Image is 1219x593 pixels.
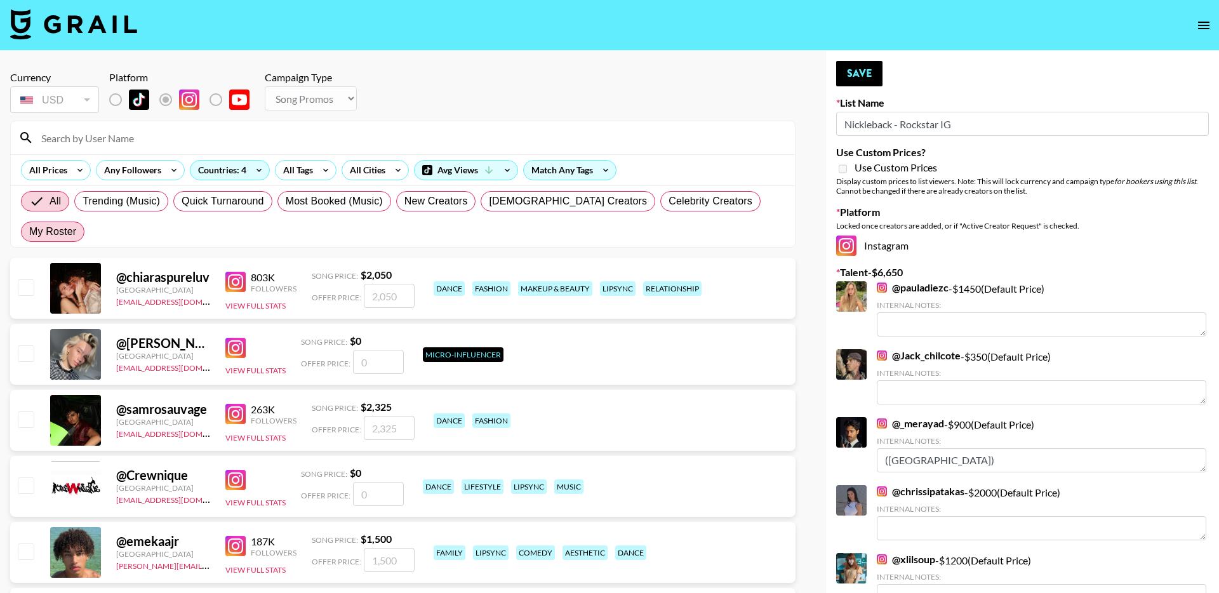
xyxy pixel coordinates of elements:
[116,559,304,571] a: [PERSON_NAME][EMAIL_ADDRESS][DOMAIN_NAME]
[225,366,286,375] button: View Full Stats
[251,535,296,548] div: 187K
[877,554,887,564] img: Instagram
[13,89,97,111] div: USD
[836,221,1209,230] div: Locked once creators are added, or if "Active Creator Request" is checked.
[10,84,99,116] div: Remove selected talent to change your currency
[229,90,250,110] img: YouTube
[836,236,856,256] img: Instagram
[361,269,392,281] strong: $ 2,050
[265,71,357,84] div: Campaign Type
[877,281,949,294] a: @pauladiezc
[225,272,246,292] img: Instagram
[312,535,358,545] span: Song Price:
[877,486,887,496] img: Instagram
[276,161,316,180] div: All Tags
[364,416,415,440] input: 2,325
[116,467,210,483] div: @ Crewnique
[109,86,260,113] div: List locked to Instagram.
[364,284,415,308] input: 2,050
[423,347,503,362] div: Micro-Influencer
[1191,13,1216,38] button: open drawer
[116,549,210,559] div: [GEOGRAPHIC_DATA]
[129,90,149,110] img: TikTok
[836,97,1209,109] label: List Name
[312,403,358,413] span: Song Price:
[312,271,358,281] span: Song Price:
[22,161,70,180] div: All Prices
[225,338,246,358] img: Instagram
[434,413,465,428] div: dance
[225,470,246,490] img: Instagram
[877,572,1206,582] div: Internal Notes:
[116,533,210,549] div: @ emekaajr
[116,295,244,307] a: [EMAIL_ADDRESS][DOMAIN_NAME]
[97,161,164,180] div: Any Followers
[877,300,1206,310] div: Internal Notes:
[342,161,388,180] div: All Cities
[251,548,296,557] div: Followers
[116,483,210,493] div: [GEOGRAPHIC_DATA]
[877,350,887,361] img: Instagram
[877,418,887,429] img: Instagram
[116,417,210,427] div: [GEOGRAPHIC_DATA]
[361,401,392,413] strong: $ 2,325
[182,194,264,209] span: Quick Turnaround
[116,351,210,361] div: [GEOGRAPHIC_DATA]
[877,436,1206,446] div: Internal Notes:
[563,545,608,560] div: aesthetic
[877,504,1206,514] div: Internal Notes:
[116,361,244,373] a: [EMAIL_ADDRESS][DOMAIN_NAME]
[34,128,787,148] input: Search by User Name
[312,425,361,434] span: Offer Price:
[225,565,286,575] button: View Full Stats
[877,281,1206,336] div: - $ 1450 (Default Price)
[877,368,1206,378] div: Internal Notes:
[10,71,99,84] div: Currency
[415,161,517,180] div: Avg Views
[190,161,269,180] div: Countries: 4
[423,479,454,494] div: dance
[836,177,1209,196] div: Display custom prices to list viewers. Note: This will lock currency and campaign type . Cannot b...
[251,416,296,425] div: Followers
[669,194,752,209] span: Celebrity Creators
[116,401,210,417] div: @ samrosauvage
[350,335,361,347] strong: $ 0
[350,467,361,479] strong: $ 0
[877,485,1206,540] div: - $ 2000 (Default Price)
[524,161,616,180] div: Match Any Tags
[511,479,547,494] div: lipsync
[877,485,964,498] a: @chrissipatakas
[364,548,415,572] input: 1,500
[50,194,61,209] span: All
[877,417,944,430] a: @_merayad
[836,266,1209,279] label: Talent - $ 6,650
[516,545,555,560] div: comedy
[353,482,404,506] input: 0
[600,281,636,296] div: lipsync
[353,350,404,374] input: 0
[472,413,510,428] div: fashion
[473,545,509,560] div: lipsync
[286,194,383,209] span: Most Booked (Music)
[225,536,246,556] img: Instagram
[116,285,210,295] div: [GEOGRAPHIC_DATA]
[361,533,392,545] strong: $ 1,500
[179,90,199,110] img: Instagram
[301,337,347,347] span: Song Price:
[116,269,210,285] div: @ chiaraspureluv
[312,293,361,302] span: Offer Price:
[116,493,244,505] a: [EMAIL_ADDRESS][DOMAIN_NAME]
[877,283,887,293] img: Instagram
[404,194,468,209] span: New Creators
[877,349,961,362] a: @Jack_chilcote
[836,146,1209,159] label: Use Custom Prices?
[312,557,361,566] span: Offer Price:
[251,284,296,293] div: Followers
[225,433,286,443] button: View Full Stats
[615,545,646,560] div: dance
[836,236,1209,256] div: Instagram
[225,498,286,507] button: View Full Stats
[116,427,244,439] a: [EMAIL_ADDRESS][DOMAIN_NAME]
[251,403,296,416] div: 263K
[643,281,702,296] div: relationship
